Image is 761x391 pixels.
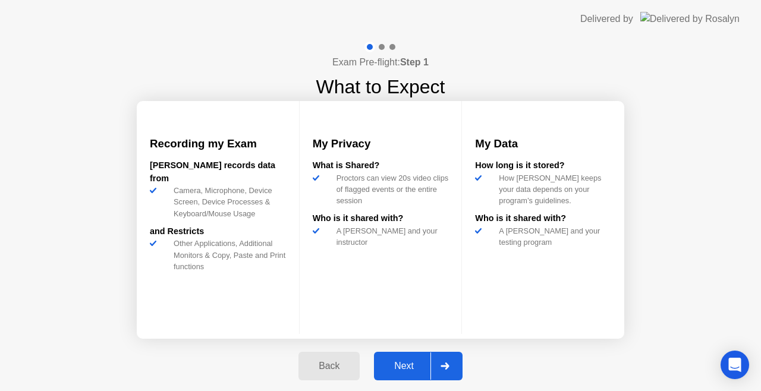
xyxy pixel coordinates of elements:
h3: My Privacy [313,135,449,152]
button: Next [374,352,463,380]
b: Step 1 [400,57,429,67]
div: [PERSON_NAME] records data from [150,159,286,185]
div: Who is it shared with? [313,212,449,225]
h1: What to Expect [316,72,445,101]
h4: Exam Pre-flight: [332,55,429,70]
img: Delivered by Rosalyn [640,12,740,26]
h3: My Data [475,135,611,152]
div: Camera, Microphone, Device Screen, Device Processes & Keyboard/Mouse Usage [169,185,286,219]
div: What is Shared? [313,159,449,172]
div: Delivered by [580,12,633,26]
div: Next [378,361,430,371]
div: Proctors can view 20s video clips of flagged events or the entire session [332,172,449,207]
div: Other Applications, Additional Monitors & Copy, Paste and Print functions [169,238,286,272]
div: How long is it stored? [475,159,611,172]
div: A [PERSON_NAME] and your testing program [494,225,611,248]
div: Back [302,361,356,371]
div: Who is it shared with? [475,212,611,225]
button: Back [298,352,360,380]
h3: Recording my Exam [150,135,286,152]
div: How [PERSON_NAME] keeps your data depends on your program’s guidelines. [494,172,611,207]
div: Open Intercom Messenger [721,351,749,379]
div: A [PERSON_NAME] and your instructor [332,225,449,248]
div: and Restricts [150,225,286,238]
